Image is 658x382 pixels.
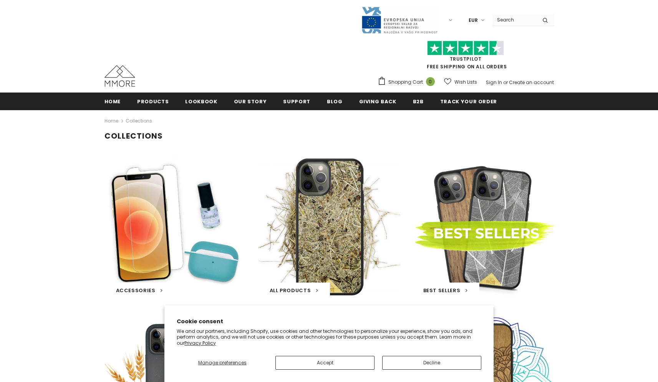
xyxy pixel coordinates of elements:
[361,17,438,23] a: Javni Razpis
[454,78,477,86] span: Wish Lists
[361,6,438,34] img: Javni Razpis
[104,93,121,110] a: Home
[283,93,310,110] a: support
[234,93,267,110] a: Our Story
[426,77,435,86] span: 0
[137,93,169,110] a: Products
[413,98,424,105] span: B2B
[423,287,461,294] span: Best Sellers
[126,116,152,126] span: Collections
[378,44,554,70] span: FREE SHIPPING ON ALL ORDERS
[198,359,247,366] span: Manage preferences
[116,287,156,294] span: Accessories
[327,93,343,110] a: Blog
[327,98,343,105] span: Blog
[382,356,481,370] button: Decline
[104,116,118,126] a: Home
[177,328,481,346] p: We and our partners, including Shopify, use cookies and other technologies to personalize your ex...
[423,287,468,294] a: Best Sellers
[104,131,554,141] h1: Collections
[137,98,169,105] span: Products
[492,14,537,25] input: Search Site
[177,318,481,326] h2: Cookie consent
[283,98,310,105] span: support
[388,78,423,86] span: Shopping Cart
[378,76,439,88] a: Shopping Cart 0
[503,79,508,86] span: or
[444,75,477,89] a: Wish Lists
[185,98,217,105] span: Lookbook
[116,287,163,294] a: Accessories
[509,79,554,86] a: Create an account
[270,287,318,294] a: All Products
[184,340,216,346] a: Privacy Policy
[440,93,497,110] a: Track your order
[177,356,268,370] button: Manage preferences
[270,287,311,294] span: All Products
[185,93,217,110] a: Lookbook
[427,41,504,56] img: Trust Pilot Stars
[359,93,396,110] a: Giving back
[104,65,135,87] img: MMORE Cases
[440,98,497,105] span: Track your order
[104,98,121,105] span: Home
[413,93,424,110] a: B2B
[234,98,267,105] span: Our Story
[359,98,396,105] span: Giving back
[469,17,478,24] span: EUR
[486,79,502,86] a: Sign In
[450,56,482,62] a: Trustpilot
[275,356,375,370] button: Accept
